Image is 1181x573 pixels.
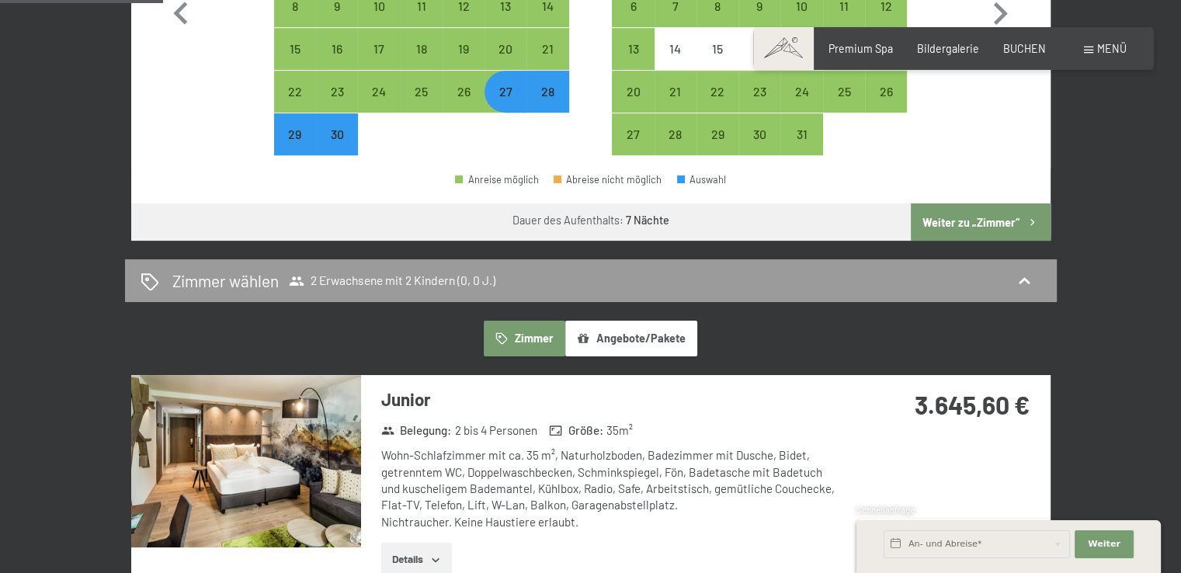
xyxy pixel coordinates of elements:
[276,43,314,82] div: 15
[1088,538,1120,550] span: Weiter
[484,321,564,356] button: Zimmer
[613,43,652,82] div: 13
[316,113,358,155] div: Anreise möglich
[696,113,738,155] div: Wed Oct 29 2025
[655,28,696,70] div: Anreise nicht möglich
[381,387,843,412] h3: Junior
[738,71,780,113] div: Anreise möglich
[612,113,654,155] div: Mon Oct 27 2025
[486,43,525,82] div: 20
[316,71,358,113] div: Tue Sep 23 2025
[381,447,843,530] div: Wohn-Schlafzimmer mit ca. 35 m², Naturholzboden, Badezimmer mit Dusche, Bidet, getrenntem WC, Dop...
[612,28,654,70] div: Mon Oct 13 2025
[612,28,654,70] div: Anreise möglich
[276,128,314,167] div: 29
[606,422,633,439] span: 35 m²
[612,113,654,155] div: Anreise möglich
[738,113,780,155] div: Anreise möglich
[131,375,361,547] img: mss_renderimg.php
[444,43,483,82] div: 19
[740,43,779,82] div: 16
[172,269,279,292] h2: Zimmer wählen
[289,273,495,289] span: 2 Erwachsene mit 2 Kindern (0, 0 J.)
[1075,530,1134,558] button: Weiter
[274,113,316,155] div: Mon Sep 29 2025
[316,71,358,113] div: Anreise möglich
[740,128,779,167] div: 30
[1003,42,1046,55] a: BUCHEN
[381,422,452,439] strong: Belegung :
[782,85,821,124] div: 24
[526,28,568,70] div: Anreise möglich
[823,71,865,113] div: Anreise möglich
[402,43,441,82] div: 18
[528,85,567,124] div: 28
[318,43,356,82] div: 16
[512,213,669,228] div: Dauer des Aufenthalts:
[612,71,654,113] div: Mon Oct 20 2025
[915,390,1030,419] strong: 3.645,60 €
[565,321,697,356] button: Angebote/Pakete
[656,43,695,82] div: 14
[655,28,696,70] div: Tue Oct 14 2025
[360,85,398,124] div: 24
[738,113,780,155] div: Thu Oct 30 2025
[485,71,526,113] div: Sat Sep 27 2025
[274,28,316,70] div: Mon Sep 15 2025
[780,113,822,155] div: Fri Oct 31 2025
[316,28,358,70] div: Anreise möglich
[828,42,893,55] a: Premium Spa
[443,71,485,113] div: Fri Sep 26 2025
[443,28,485,70] div: Fri Sep 19 2025
[485,71,526,113] div: Anreise möglich
[917,42,979,55] a: Bildergalerie
[698,43,737,82] div: 15
[738,28,780,70] div: Anreise nicht möglich
[823,71,865,113] div: Sat Oct 25 2025
[782,128,821,167] div: 31
[358,28,400,70] div: Anreise möglich
[656,85,695,124] div: 21
[780,71,822,113] div: Anreise möglich
[444,85,483,124] div: 26
[526,28,568,70] div: Sun Sep 21 2025
[360,43,398,82] div: 17
[655,113,696,155] div: Anreise möglich
[696,113,738,155] div: Anreise möglich
[626,214,669,227] b: 7 Nächte
[698,85,737,124] div: 22
[401,71,443,113] div: Anreise möglich
[738,28,780,70] div: Thu Oct 16 2025
[316,28,358,70] div: Tue Sep 16 2025
[613,128,652,167] div: 27
[740,85,779,124] div: 23
[865,71,907,113] div: Sun Oct 26 2025
[455,422,537,439] span: 2 bis 4 Personen
[696,71,738,113] div: Wed Oct 22 2025
[865,71,907,113] div: Anreise möglich
[274,113,316,155] div: Anreise möglich
[455,175,539,185] div: Anreise möglich
[613,85,652,124] div: 20
[554,175,662,185] div: Abreise nicht möglich
[402,85,441,124] div: 25
[443,28,485,70] div: Anreise möglich
[485,28,526,70] div: Anreise möglich
[696,28,738,70] div: Anreise nicht möglich
[549,422,603,439] strong: Größe :
[780,113,822,155] div: Anreise möglich
[655,71,696,113] div: Anreise möglich
[401,28,443,70] div: Anreise möglich
[656,128,695,167] div: 28
[358,71,400,113] div: Anreise möglich
[316,113,358,155] div: Tue Sep 30 2025
[1097,42,1127,55] span: Menü
[856,505,915,515] span: Schnellanfrage
[780,71,822,113] div: Fri Oct 24 2025
[655,113,696,155] div: Tue Oct 28 2025
[911,203,1050,241] button: Weiter zu „Zimmer“
[738,71,780,113] div: Thu Oct 23 2025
